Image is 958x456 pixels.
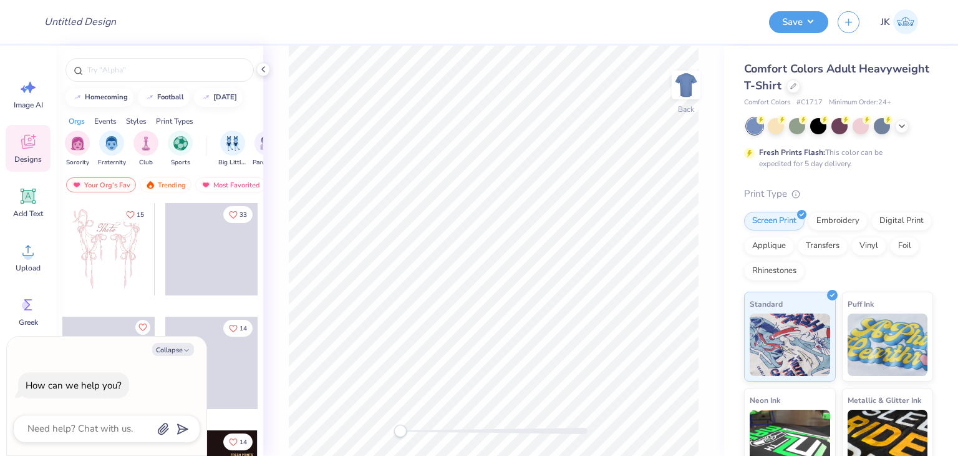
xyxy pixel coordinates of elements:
[14,154,42,164] span: Designs
[133,131,158,167] div: filter for Club
[744,262,805,280] div: Rhinestones
[744,61,929,93] span: Comfort Colors Adult Heavyweight T-Shirt
[133,131,158,167] button: filter button
[98,131,126,167] button: filter button
[744,212,805,230] div: Screen Print
[171,158,190,167] span: Sports
[759,147,912,169] div: This color can be expedited for 5 day delivery.
[139,158,153,167] span: Club
[829,97,891,108] span: Minimum Order: 24 +
[848,394,921,407] span: Metallic & Glitter Ink
[195,177,266,192] div: Most Favorited
[893,9,918,34] img: Jahanavi Karoria
[875,9,924,34] a: JK
[139,136,153,151] img: Club Image
[72,94,82,101] img: trend_line.gif
[678,104,694,115] div: Back
[145,94,155,101] img: trend_line.gif
[848,297,874,310] span: Puff Ink
[239,439,247,445] span: 14
[218,131,247,167] button: filter button
[145,181,155,189] img: trending.gif
[253,131,281,167] div: filter for Parent's Weekend
[14,100,43,110] span: Image AI
[26,379,122,392] div: How can we help you?
[769,11,828,33] button: Save
[798,237,848,255] div: Transfers
[260,136,274,151] img: Parent's Weekend Image
[16,263,41,273] span: Upload
[126,116,147,127] div: Styles
[19,317,38,327] span: Greek
[34,9,126,34] input: Untitled Design
[69,116,85,127] div: Orgs
[194,88,243,107] button: [DATE]
[137,212,144,218] span: 15
[120,206,150,223] button: Like
[13,209,43,219] span: Add Text
[86,64,246,76] input: Try "Alpha"
[239,212,247,218] span: 33
[98,158,126,167] span: Fraternity
[239,325,247,332] span: 14
[201,94,211,101] img: trend_line.gif
[871,212,932,230] div: Digital Print
[848,314,928,376] img: Puff Ink
[744,187,933,201] div: Print Type
[750,297,783,310] span: Standard
[168,131,193,167] button: filter button
[223,434,253,450] button: Like
[218,158,247,167] span: Big Little Reveal
[140,177,191,192] div: Trending
[218,131,247,167] div: filter for Big Little Reveal
[138,88,190,107] button: football
[394,425,407,437] div: Accessibility label
[66,177,136,192] div: Your Org's Fav
[223,206,253,223] button: Like
[94,116,117,127] div: Events
[750,314,830,376] img: Standard
[65,131,90,167] div: filter for Sorority
[851,237,886,255] div: Vinyl
[253,131,281,167] button: filter button
[744,237,794,255] div: Applique
[890,237,919,255] div: Foil
[65,88,133,107] button: homecoming
[70,136,85,151] img: Sorority Image
[759,147,825,157] strong: Fresh Prints Flash:
[135,320,150,335] button: Like
[98,131,126,167] div: filter for Fraternity
[66,158,89,167] span: Sorority
[674,72,699,97] img: Back
[168,131,193,167] div: filter for Sports
[213,94,237,101] div: halloween
[72,181,82,189] img: most_fav.gif
[105,136,119,151] img: Fraternity Image
[223,320,253,337] button: Like
[85,94,128,101] div: homecoming
[156,116,193,127] div: Print Types
[253,158,281,167] span: Parent's Weekend
[750,394,780,407] span: Neon Ink
[201,181,211,189] img: most_fav.gif
[808,212,868,230] div: Embroidery
[173,136,188,151] img: Sports Image
[796,97,823,108] span: # C1717
[157,94,184,101] div: football
[226,136,239,151] img: Big Little Reveal Image
[152,343,194,356] button: Collapse
[881,15,890,29] span: JK
[744,97,790,108] span: Comfort Colors
[65,131,90,167] button: filter button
